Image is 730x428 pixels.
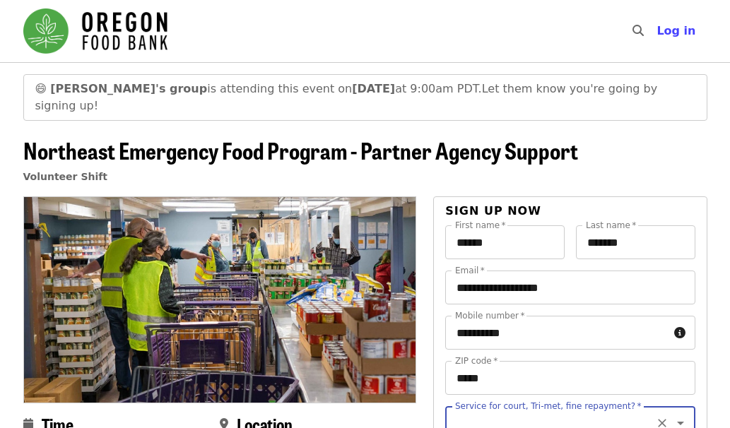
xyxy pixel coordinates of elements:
[455,266,485,275] label: Email
[586,221,636,230] label: Last name
[445,271,695,304] input: Email
[35,82,47,95] span: grinning face emoji
[24,197,416,402] img: Northeast Emergency Food Program - Partner Agency Support organized by Oregon Food Bank
[674,326,685,340] i: circle-info icon
[445,316,668,350] input: Mobile number
[445,361,695,395] input: ZIP code
[576,225,695,259] input: Last name
[23,171,108,182] a: Volunteer Shift
[445,204,541,218] span: Sign up now
[657,24,695,37] span: Log in
[50,82,207,95] strong: [PERSON_NAME]'s group
[455,402,642,410] label: Service for court, Tri-met, fine repayment?
[445,225,565,259] input: First name
[455,357,498,365] label: ZIP code
[645,17,707,45] button: Log in
[23,8,167,54] img: Oregon Food Bank - Home
[50,82,481,95] span: is attending this event on at 9:00am PDT.
[652,14,664,48] input: Search
[632,24,644,37] i: search icon
[455,311,524,320] label: Mobile number
[352,82,395,95] strong: [DATE]
[455,221,506,230] label: First name
[23,133,578,167] span: Northeast Emergency Food Program - Partner Agency Support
